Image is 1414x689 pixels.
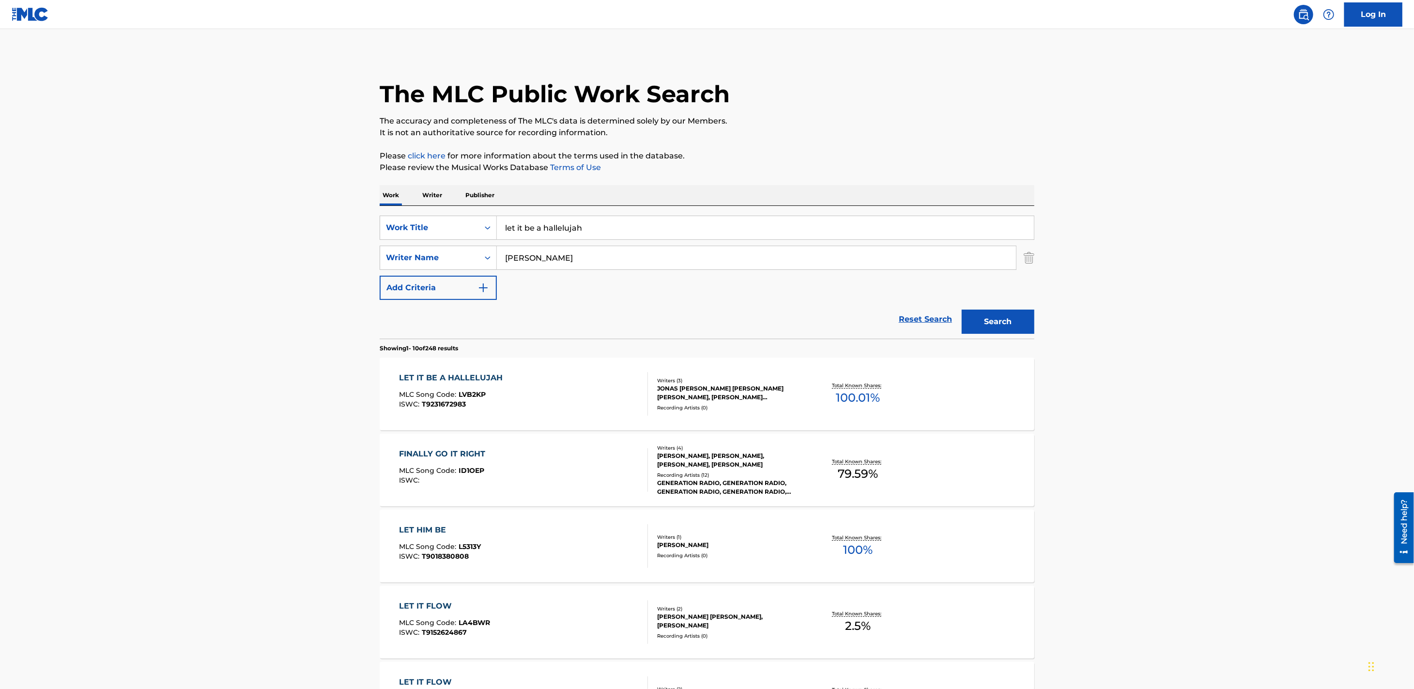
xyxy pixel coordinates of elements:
p: It is not an authoritative source for recording information. [380,127,1034,139]
span: T9231672983 [422,400,466,408]
div: FINALLY GO IT RIGHT [400,448,491,460]
span: ISWC : [400,552,422,561]
span: L5313Y [459,542,481,551]
a: LET IT BE A HALLELUJAHMLC Song Code:LVB2KPISWC:T9231672983Writers (3)JONAS [PERSON_NAME] [PERSON_... [380,358,1034,430]
div: Recording Artists ( 0 ) [657,552,803,559]
div: LET IT FLOW [400,600,491,612]
div: LET HIM BE [400,524,481,536]
p: Total Known Shares: [832,610,884,617]
h1: The MLC Public Work Search [380,79,730,109]
span: MLC Song Code : [400,542,459,551]
div: LET IT BE A HALLELUJAH [400,372,508,384]
div: Recording Artists ( 0 ) [657,404,803,411]
span: 100 % [843,541,873,559]
iframe: Chat Widget [1366,642,1414,689]
div: [PERSON_NAME], [PERSON_NAME], [PERSON_NAME], [PERSON_NAME] [657,452,803,469]
p: The accuracy and completeness of The MLC's data is determined solely by our Members. [380,115,1034,127]
iframe: Resource Center [1387,488,1414,566]
span: 2.5 % [845,617,871,635]
div: Help [1319,5,1338,24]
span: LVB2KP [459,390,486,399]
div: Writers ( 3 ) [657,377,803,384]
a: Public Search [1294,5,1313,24]
p: Please for more information about the terms used in the database. [380,150,1034,162]
div: Drag [1368,652,1374,681]
p: Total Known Shares: [832,534,884,541]
div: Writers ( 1 ) [657,533,803,541]
span: ID1OEP [459,466,485,475]
div: GENERATION RADIO, GENERATION RADIO, GENERATION RADIO, GENERATION RADIO, GENERATION RADIO [657,479,803,496]
span: ISWC : [400,476,422,485]
span: 100.01 % [836,389,880,407]
div: Recording Artists ( 12 ) [657,471,803,479]
span: MLC Song Code : [400,466,459,475]
div: Writers ( 2 ) [657,605,803,612]
a: LET HIM BEMLC Song Code:L5313YISWC:T9018380808Writers (1)[PERSON_NAME]Recording Artists (0)Total ... [380,510,1034,582]
button: Search [962,310,1034,334]
a: Log In [1344,2,1402,27]
img: search [1298,9,1309,20]
a: click here [408,151,446,160]
a: Reset Search [894,309,957,330]
span: T9152624867 [422,628,467,637]
span: LA4BWR [459,618,491,627]
img: help [1323,9,1335,20]
span: T9018380808 [422,552,469,561]
a: Terms of Use [548,163,601,172]
p: Writer [419,185,445,205]
div: LET IT FLOW [400,676,486,688]
p: Please review the Musical Works Database [380,162,1034,173]
p: Total Known Shares: [832,382,884,389]
div: JONAS [PERSON_NAME] [PERSON_NAME] [PERSON_NAME], [PERSON_NAME] [PERSON_NAME] [657,384,803,402]
div: Writer Name [386,252,473,264]
span: ISWC : [400,400,422,408]
div: Work Title [386,222,473,234]
div: [PERSON_NAME] [PERSON_NAME], [PERSON_NAME] [657,612,803,630]
p: Total Known Shares: [832,458,884,465]
p: Work [380,185,402,205]
button: Add Criteria [380,276,497,300]
div: [PERSON_NAME] [657,541,803,549]
img: MLC Logo [12,7,49,21]
span: MLC Song Code : [400,390,459,399]
span: 79.59 % [838,465,878,483]
a: FINALLY GO IT RIGHTMLC Song Code:ID1OEPISWC:Writers (4)[PERSON_NAME], [PERSON_NAME], [PERSON_NAME... [380,434,1034,506]
img: 9d2ae6d4665cec9f34b9.svg [477,282,489,294]
p: Publisher [462,185,497,205]
span: MLC Song Code : [400,618,459,627]
span: ISWC : [400,628,422,637]
img: Delete Criterion [1024,246,1034,270]
div: Writers ( 4 ) [657,444,803,452]
p: Showing 1 - 10 of 248 results [380,344,458,353]
a: LET IT FLOWMLC Song Code:LA4BWRISWC:T9152624867Writers (2)[PERSON_NAME] [PERSON_NAME], [PERSON_NA... [380,586,1034,658]
form: Search Form [380,216,1034,339]
div: Recording Artists ( 0 ) [657,632,803,640]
